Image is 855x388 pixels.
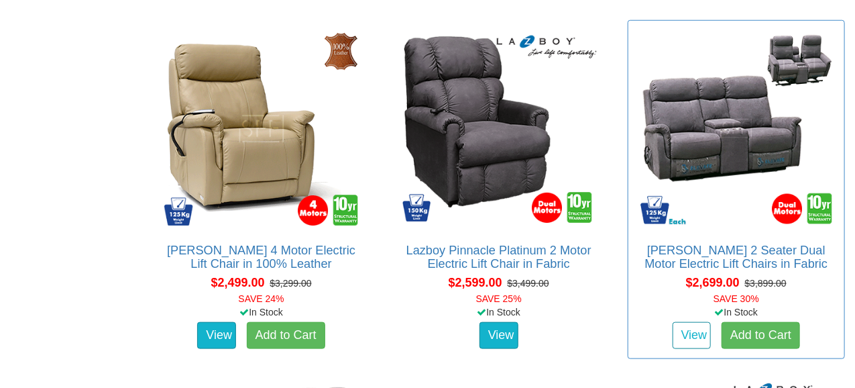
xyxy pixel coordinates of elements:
[247,322,325,349] a: Add to Cart
[476,293,522,304] font: SAVE 25%
[714,293,759,304] font: SAVE 30%
[686,276,740,289] span: $2,699.00
[406,244,591,271] a: Lazboy Pinnacle Platinum 2 Motor Electric Lift Chair in Fabric
[479,322,518,349] a: View
[150,305,373,319] div: In Stock
[508,278,549,289] del: $3,499.00
[398,28,600,230] img: Lazboy Pinnacle Platinum 2 Motor Electric Lift Chair in Fabric
[160,28,363,230] img: Dalton 4 Motor Electric Lift Chair in 100% Leather
[167,244,355,271] a: [PERSON_NAME] 4 Motor Electric Lift Chair in 100% Leather
[745,278,787,289] del: $3,899.00
[238,293,284,304] font: SAVE 24%
[449,276,502,289] span: $2,599.00
[270,278,311,289] del: $3,299.00
[625,305,848,319] div: In Stock
[644,244,828,271] a: [PERSON_NAME] 2 Seater Dual Motor Electric Lift Chairs in Fabric
[388,305,610,319] div: In Stock
[722,322,800,349] a: Add to Cart
[635,28,838,230] img: Dalton 2 Seater Dual Motor Electric Lift Chairs in Fabric
[197,322,236,349] a: View
[673,322,711,349] a: View
[211,276,265,289] span: $2,499.00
